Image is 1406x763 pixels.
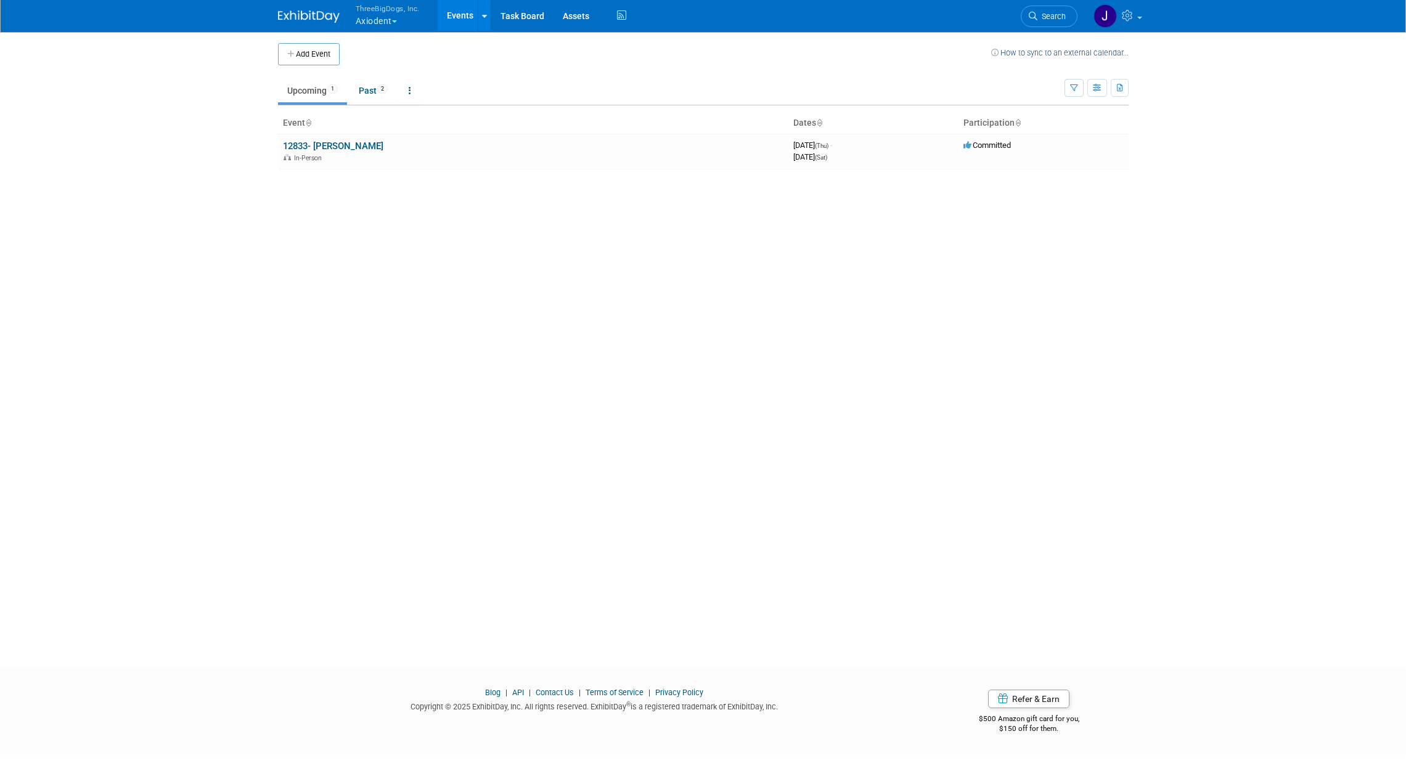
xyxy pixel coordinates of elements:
span: 2 [377,84,388,94]
a: Sort by Participation Type [1015,118,1021,128]
img: In-Person Event [284,154,291,160]
span: | [645,688,653,697]
a: Contact Us [536,688,574,697]
div: Copyright © 2025 ExhibitDay, Inc. All rights reserved. ExhibitDay is a registered trademark of Ex... [278,698,912,712]
div: $500 Amazon gift card for you, [930,706,1129,734]
a: Sort by Event Name [305,118,311,128]
span: [DATE] [793,141,832,150]
a: Privacy Policy [655,688,703,697]
span: ThreeBigDogs, Inc. [356,2,420,15]
img: Justin Newborn [1093,4,1117,28]
span: | [526,688,534,697]
button: Add Event [278,43,340,65]
a: Terms of Service [586,688,644,697]
span: | [502,688,510,697]
span: [DATE] [793,152,827,161]
th: Event [278,113,788,134]
a: Search [1021,6,1077,27]
a: API [512,688,524,697]
img: ExhibitDay [278,10,340,23]
th: Participation [958,113,1129,134]
span: In-Person [294,154,325,162]
a: Refer & Earn [988,690,1069,708]
a: Blog [485,688,501,697]
sup: ® [626,701,631,708]
a: Sort by Start Date [816,118,822,128]
span: (Sat) [815,154,827,161]
div: $150 off for them. [930,724,1129,734]
a: 12833- [PERSON_NAME] [283,141,383,152]
span: (Thu) [815,142,828,149]
span: Committed [963,141,1011,150]
a: Past2 [349,79,397,102]
th: Dates [788,113,958,134]
span: | [576,688,584,697]
span: Search [1037,12,1066,21]
a: How to sync to an external calendar... [991,48,1129,57]
span: 1 [327,84,338,94]
span: - [830,141,832,150]
a: Upcoming1 [278,79,347,102]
